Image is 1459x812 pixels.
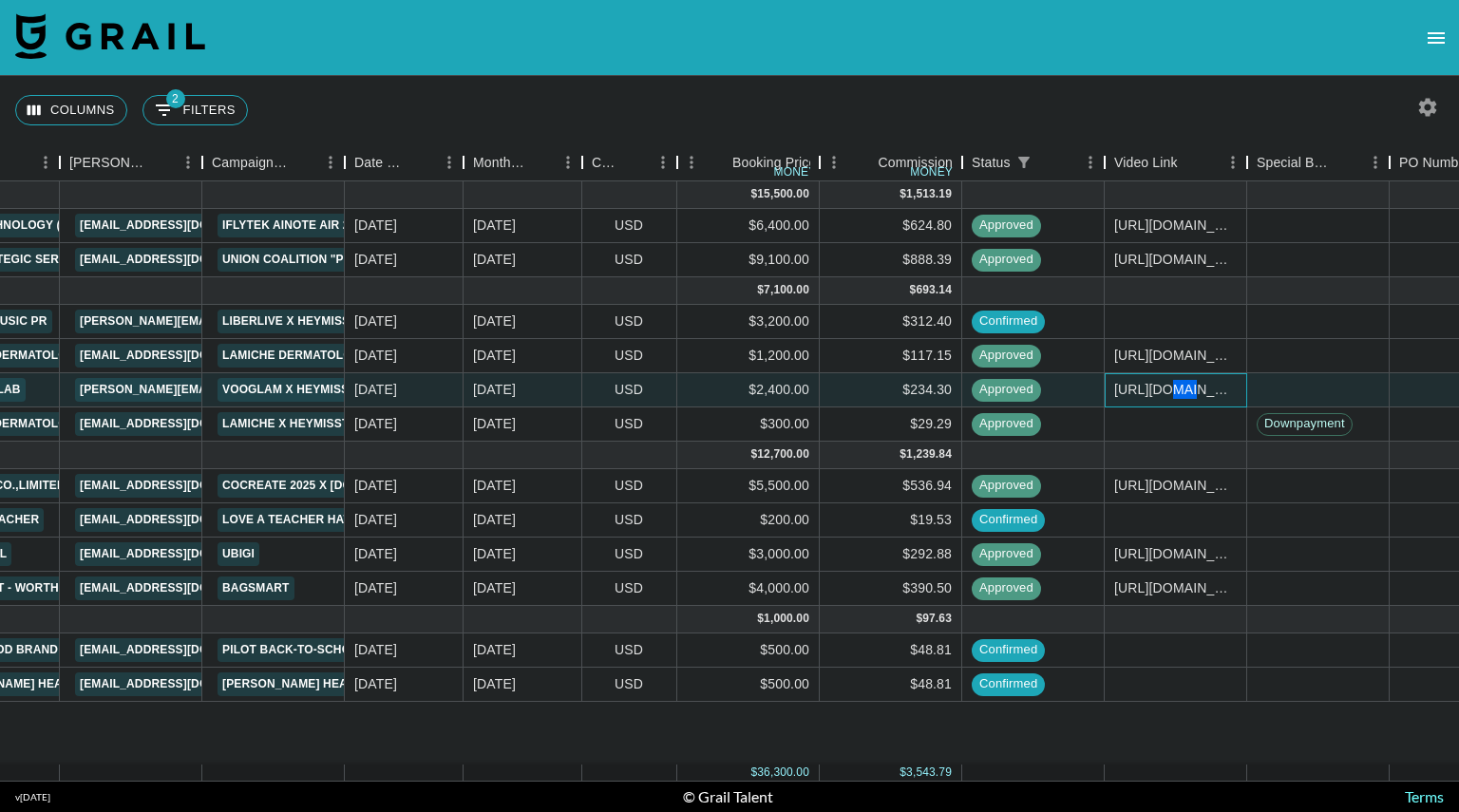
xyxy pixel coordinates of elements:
a: [EMAIL_ADDRESS][DOMAIN_NAME] [75,508,288,532]
div: money [774,166,817,178]
div: Video Link [1105,144,1247,181]
div: 12,700.00 [757,446,809,463]
div: Jul '25 [473,476,516,495]
div: 14/07/2025 [354,578,397,597]
div: $888.39 [820,243,962,277]
a: [EMAIL_ADDRESS][DOMAIN_NAME] [75,542,288,566]
a: Union Coalition "Put Families First" Campaign [218,248,529,272]
button: Sort [147,149,174,176]
div: 1 active filter [1011,149,1037,176]
button: open drawer [1417,19,1455,57]
span: confirmed [972,511,1045,529]
div: USD [582,305,677,339]
a: CoCreate 2025 x [DOMAIN_NAME] [218,474,430,498]
div: 09/07/2025 [354,510,397,529]
div: $48.81 [820,633,962,668]
div: 1,000.00 [764,611,809,627]
div: 02/07/2025 [354,544,397,563]
div: money [910,166,953,178]
div: $29.29 [820,407,962,442]
div: 693.14 [916,282,952,298]
div: 19/03/2025 [354,312,397,330]
span: approved [972,545,1041,563]
span: confirmed [972,312,1045,330]
div: $ [900,186,906,202]
div: $300.00 [677,407,820,442]
div: $4,000.00 [677,572,820,606]
div: Campaign (Type) [202,144,345,181]
div: $ [750,765,757,781]
div: [PERSON_NAME] [69,144,147,181]
div: $117.15 [820,339,962,373]
button: Sort [851,149,878,176]
div: $500.00 [677,668,820,702]
div: 04/07/2025 [354,476,397,495]
div: $3,200.00 [677,305,820,339]
button: Sort [1335,149,1361,176]
button: Sort [527,149,554,176]
div: $48.81 [820,668,962,702]
div: Currency [592,144,622,181]
div: © Grail Talent [683,787,773,806]
div: Special Booking Type [1257,144,1335,181]
a: [EMAIL_ADDRESS][DOMAIN_NAME] [75,344,288,368]
div: 16/08/2025 [354,674,397,693]
a: iFLYTEK AINOTE Air 2-IG x heymissteacher [218,214,493,237]
a: [PERSON_NAME] Head Spa [218,672,387,696]
div: https://www.tiktok.com/@heymissteacher/video/7519632948396674317?_r=1&_t=ZN-8xU3Ux5iV4I [1114,380,1237,399]
div: $ [757,611,764,627]
div: $ [916,611,922,627]
button: Menu [435,148,464,177]
div: $ [900,765,906,781]
a: [EMAIL_ADDRESS][DOMAIN_NAME] [75,576,288,600]
div: https://www.tiktok.com/@heymissteacher/video/7504810663970213151?_r=1&_t=ZT-8wO9b5oqy6d [1114,250,1237,269]
div: 1,513.19 [906,186,952,202]
a: [EMAIL_ADDRESS][DOMAIN_NAME] [75,248,288,272]
button: Menu [677,148,706,177]
button: Sort [706,149,732,176]
div: Jul '25 [473,510,516,529]
button: Menu [1076,148,1105,177]
div: USD [582,572,677,606]
div: 3,543.79 [906,765,952,781]
button: Menu [820,148,848,177]
div: $500.00 [677,633,820,668]
div: USD [582,407,677,442]
span: 2 [166,89,185,108]
div: $2,400.00 [677,373,820,407]
div: $624.80 [820,209,962,243]
div: 23/01/2025 [354,346,397,365]
button: Menu [31,148,60,177]
div: USD [582,469,677,503]
div: Date Created [354,144,408,181]
a: Terms [1405,787,1444,805]
a: Vooglam x heymissteacher [218,378,409,402]
div: Commission [878,144,953,181]
button: Menu [649,148,677,177]
span: approved [972,579,1041,597]
div: 97.63 [922,611,952,627]
div: Aug '25 [473,640,516,659]
div: 36,300.00 [757,765,809,781]
a: Bagsmart [218,576,294,600]
div: Video Link [1114,144,1178,181]
button: Menu [1219,148,1247,177]
button: Sort [1178,149,1204,176]
a: [EMAIL_ADDRESS][DOMAIN_NAME] [75,412,288,436]
div: https://www.instagram.com/reel/DMQ0tL8BvaO/?igsh=NTc4MTIwNjQ2YQ%3D%3D [1114,544,1237,563]
div: Status [962,144,1105,181]
span: approved [972,251,1041,269]
button: Menu [1361,148,1390,177]
span: approved [972,217,1041,235]
div: USD [582,339,677,373]
div: Month Due [473,144,527,181]
a: Ubigi [218,542,259,566]
div: Jun '25 [473,312,516,330]
div: $ [750,446,757,463]
div: $390.50 [820,572,962,606]
button: Menu [174,148,202,177]
img: Grail Talent [15,13,205,59]
div: Jun '25 [473,346,516,365]
a: [EMAIL_ADDRESS][DOMAIN_NAME] [75,474,288,498]
div: v [DATE] [15,791,50,803]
